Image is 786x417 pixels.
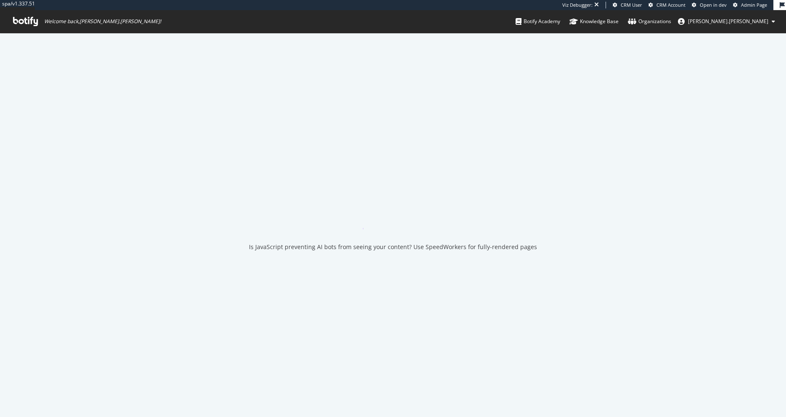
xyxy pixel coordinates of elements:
a: Open in dev [692,2,727,8]
a: Knowledge Base [569,10,619,33]
a: CRM Account [648,2,685,8]
button: [PERSON_NAME].[PERSON_NAME] [671,15,782,28]
div: Knowledge Base [569,17,619,26]
span: Admin Page [741,2,767,8]
div: Viz Debugger: [562,2,593,8]
div: animation [363,199,423,229]
div: Botify Academy [516,17,560,26]
div: Is JavaScript preventing AI bots from seeing your content? Use SpeedWorkers for fully-rendered pages [249,243,537,251]
a: Organizations [628,10,671,33]
span: Welcome back, [PERSON_NAME].[PERSON_NAME] ! [44,18,161,25]
span: CRM User [621,2,642,8]
span: Open in dev [700,2,727,8]
a: Botify Academy [516,10,560,33]
span: ryan.flanagan [688,18,768,25]
a: Admin Page [733,2,767,8]
span: CRM Account [656,2,685,8]
a: CRM User [613,2,642,8]
div: Organizations [628,17,671,26]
